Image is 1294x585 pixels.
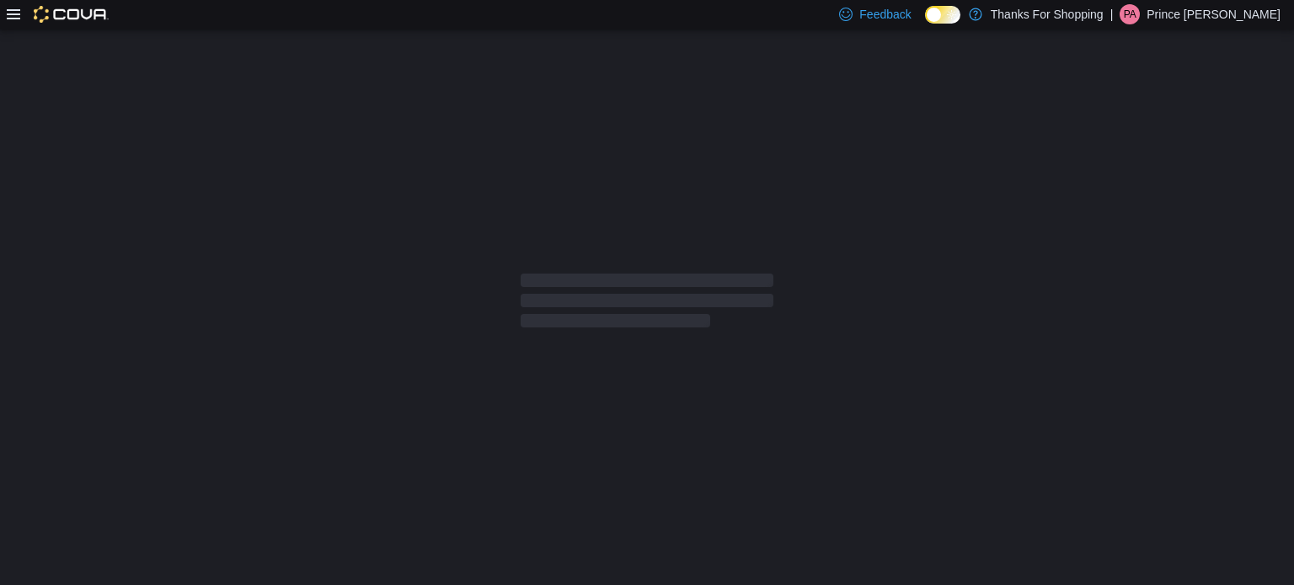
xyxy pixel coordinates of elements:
input: Dark Mode [925,6,960,24]
p: | [1110,4,1114,24]
span: Loading [521,277,773,331]
img: Cova [34,6,109,23]
p: Thanks For Shopping [991,4,1104,24]
p: Prince [PERSON_NAME] [1147,4,1281,24]
span: PA [1124,4,1136,24]
span: Feedback [859,6,911,23]
div: Prince Arceo [1120,4,1140,24]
